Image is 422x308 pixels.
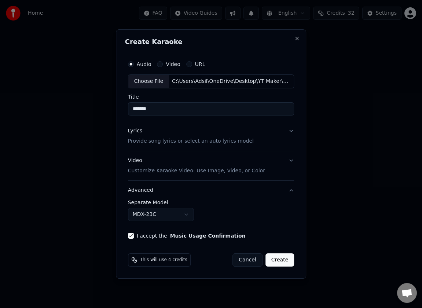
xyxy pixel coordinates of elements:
label: Title [128,94,294,99]
p: Provide song lyrics or select an auto lyrics model [128,137,254,145]
button: I accept the [170,233,246,238]
button: Advanced [128,181,294,200]
div: Choose File [128,75,169,88]
div: Advanced [128,200,294,227]
button: LyricsProvide song lyrics or select an auto lyrics model [128,121,294,151]
button: Create [265,253,294,267]
h2: Create Karaoke [125,38,297,45]
p: Customize Karaoke Video: Use Image, Video, or Color [128,167,265,175]
label: Video [166,62,180,67]
label: Audio [137,62,151,67]
button: VideoCustomize Karaoke Video: Use Image, Video, or Color [128,151,294,180]
label: Separate Model [128,200,294,205]
label: URL [195,62,205,67]
div: C:\Users\Adsil\OneDrive\Desktop\YT Maker\4K MP3\I Swear.mp3 [169,78,294,85]
div: Lyrics [128,127,142,135]
button: Cancel [232,253,262,267]
span: This will use 4 credits [140,257,187,263]
div: Video [128,157,265,175]
label: I accept the [137,233,246,238]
